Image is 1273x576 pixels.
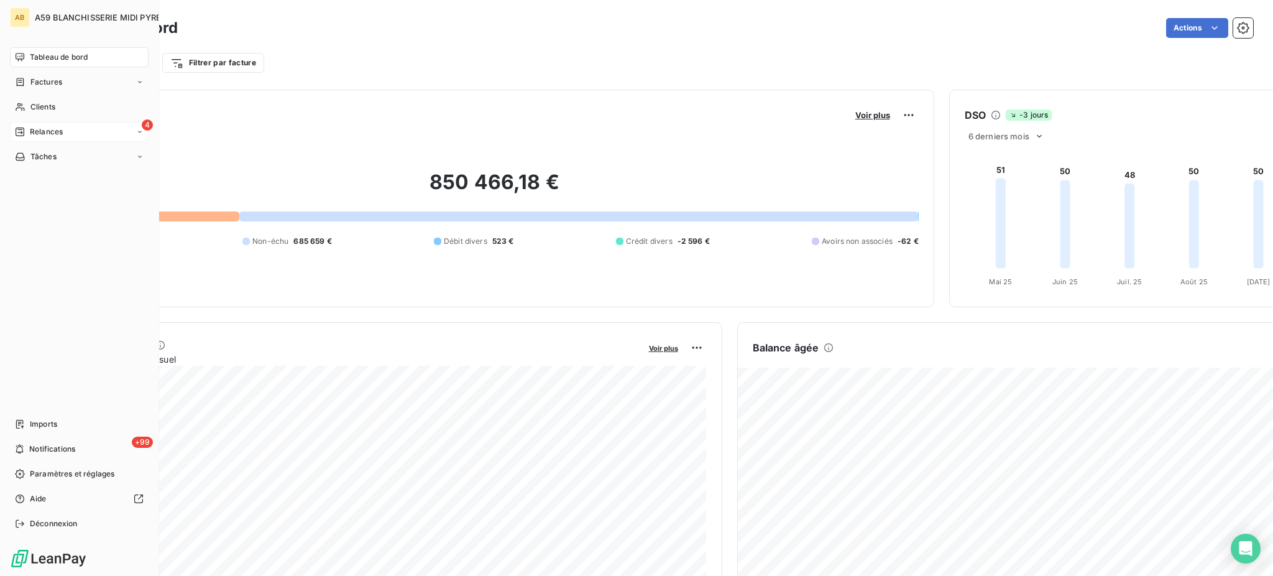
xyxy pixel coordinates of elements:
a: Aide [10,489,149,509]
h6: DSO [965,108,986,123]
span: Aide [30,493,47,504]
span: Avoirs non associés [822,236,893,247]
span: +99 [132,437,153,448]
span: Clients [30,101,55,113]
span: A59 BLANCHISSERIE MIDI PYRENEES [35,12,183,22]
tspan: Juin 25 [1052,277,1078,286]
span: -2 596 € [678,236,710,247]
span: Voir plus [649,344,678,353]
h2: 850 466,18 € [70,170,919,207]
span: Débit divers [444,236,487,247]
tspan: Juil. 25 [1117,277,1142,286]
span: Tableau de bord [30,52,88,63]
img: Logo LeanPay [10,549,87,569]
span: 4 [142,119,153,131]
tspan: [DATE] [1246,277,1270,286]
span: 523 € [492,236,514,247]
tspan: Mai 25 [989,277,1012,286]
span: Crédit divers [626,236,673,247]
span: 685 659 € [293,236,331,247]
span: Imports [30,419,57,430]
div: Open Intercom Messenger [1231,534,1261,564]
button: Actions [1166,18,1228,38]
span: Tâches [30,151,57,162]
span: -3 jours [1006,109,1052,121]
button: Filtrer par facture [162,53,264,73]
div: AB [10,7,30,27]
span: Relances [30,126,63,137]
span: 6 derniers mois [968,131,1029,141]
span: Déconnexion [30,518,78,529]
span: Paramètres et réglages [30,468,114,480]
button: Voir plus [852,109,894,121]
button: Voir plus [645,342,682,353]
h6: Balance âgée [753,340,819,355]
span: Voir plus [855,110,890,120]
span: -62 € [898,236,919,247]
tspan: Août 25 [1180,277,1207,286]
span: Chiffre d'affaires mensuel [70,353,640,366]
span: Non-échu [252,236,288,247]
span: Factures [30,77,62,88]
span: Notifications [29,444,75,455]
